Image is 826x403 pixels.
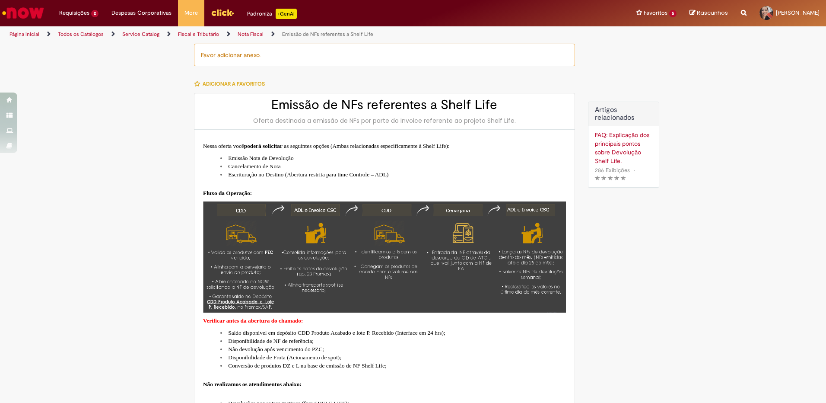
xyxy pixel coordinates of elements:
[595,131,652,165] a: FAQ: Explicação dos principais pontos sobre Devolução Shelf Life.
[122,31,159,38] a: Service Catalog
[644,9,667,17] span: Favoritos
[697,9,728,17] span: Rascunhos
[244,143,283,149] span: poderá solicitar
[632,164,637,176] span: •
[203,143,244,149] span: Nessa oferta você
[184,9,198,17] span: More
[595,166,630,174] span: 286 Exibições
[228,171,388,178] span: Escrituração no Destino (Abertura restrita para time Controle – ADL)
[203,317,303,324] span: Verificar antes da abertura do chamado:
[228,329,445,336] span: Saldo disponível em depósito CDD Produto Acabado e lote P. Recebido (Interface em 24 hrs);
[776,9,820,16] span: [PERSON_NAME]
[194,75,270,93] button: Adicionar a Favoritos
[238,31,264,38] a: Nota Fiscal
[203,116,566,125] div: Oferta destinada a emissão de NFs por parte do Invoice referente ao projeto Shelf Life.
[282,31,373,38] a: Emissão de NFs referentes a Shelf Life
[194,44,575,66] div: Favor adicionar anexo.
[228,362,386,369] span: Conversão de produtos DZ e L na base de emissão de NF Shelf Life;
[91,10,98,17] span: 2
[111,9,172,17] span: Despesas Corporativas
[203,381,302,387] span: Não realizamos os atendimentos abaixo:
[178,31,219,38] a: Fiscal e Tributário
[10,31,39,38] a: Página inicial
[228,155,293,161] span: Emissão Nota de Devolução
[59,9,89,17] span: Requisições
[228,163,280,170] span: Cancelamento de Nota
[247,9,297,19] div: Padroniza
[211,6,234,19] img: click_logo_yellow_360x200.png
[203,190,252,196] span: Fluxo da Operação:
[669,10,677,17] span: 5
[203,98,566,112] h2: Emissão de NFs referentes a Shelf Life
[228,346,324,352] span: Não devolução após vencimento do PZC;
[276,9,297,19] p: +GenAi
[595,106,652,122] h3: Artigos relacionados
[203,80,265,87] span: Adicionar a Favoritos
[58,31,104,38] a: Todos os Catálogos
[284,143,449,149] span: as seguintes opções (Ambas relacionadas especificamente à Shelf Life):
[228,338,314,344] span: Disponibilidade de NF de referência;
[689,9,728,17] a: Rascunhos
[228,354,341,361] span: Disponibilidade de Frota (Acionamento de spot);
[6,26,544,42] ul: Trilhas de página
[1,4,45,22] img: ServiceNow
